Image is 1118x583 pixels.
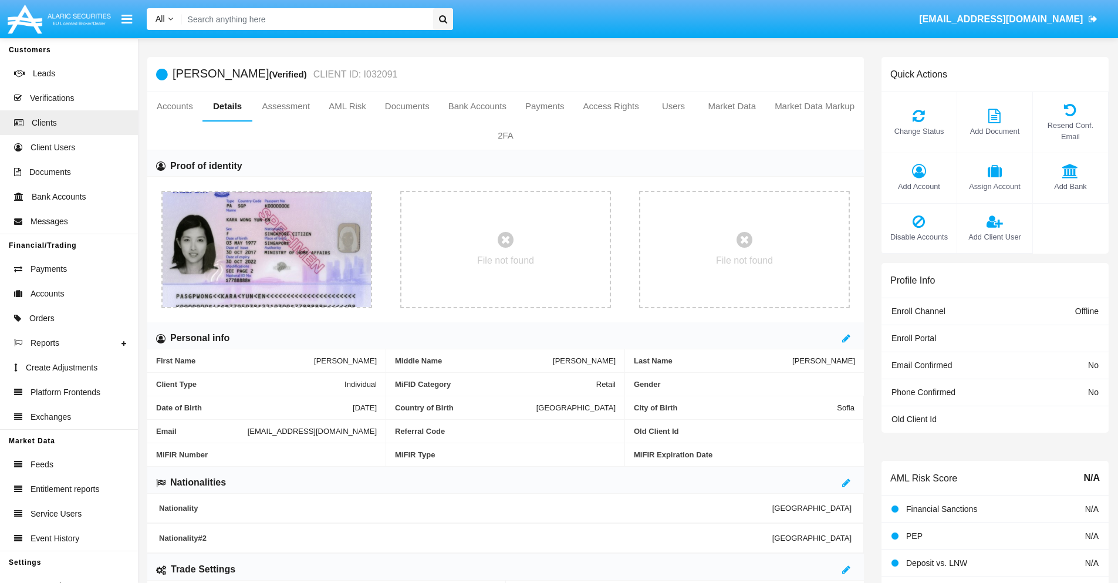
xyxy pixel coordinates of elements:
[891,333,936,343] span: Enroll Portal
[906,558,967,568] span: Deposit vs. LNW
[887,231,951,242] span: Disable Accounts
[1088,360,1099,370] span: No
[634,380,855,389] span: Gender
[310,70,398,79] small: CLIENT ID: I032091
[837,403,854,412] span: Sofia
[772,504,852,513] span: [GEOGRAPHIC_DATA]
[156,403,353,412] span: Date of Birth
[919,14,1083,24] span: [EMAIL_ADDRESS][DOMAIN_NAME]
[1039,181,1102,192] span: Add Bank
[634,403,837,412] span: City of Birth
[31,411,71,423] span: Exchanges
[147,92,202,120] a: Accounts
[170,332,229,345] h6: Personal info
[906,531,923,541] span: PEP
[319,92,376,120] a: AML Risk
[596,380,616,389] span: Retail
[648,92,699,120] a: Users
[574,92,648,120] a: Access Rights
[887,181,951,192] span: Add Account
[1085,504,1099,514] span: N/A
[31,288,65,300] span: Accounts
[963,181,1026,192] span: Assign Account
[26,362,97,374] span: Create Adjustments
[1083,471,1100,485] span: N/A
[156,427,248,436] span: Email
[1085,531,1099,541] span: N/A
[269,68,310,81] div: (Verified)
[314,356,377,365] span: [PERSON_NAME]
[395,450,616,459] span: MiFIR Type
[171,563,235,576] h6: Trade Settings
[536,403,616,412] span: [GEOGRAPHIC_DATA]
[914,3,1103,36] a: [EMAIL_ADDRESS][DOMAIN_NAME]
[963,126,1026,137] span: Add Document
[395,427,616,436] span: Referral Code
[395,403,536,412] span: Country of Birth
[772,534,852,542] span: [GEOGRAPHIC_DATA]
[156,450,377,459] span: MiFIR Number
[248,427,377,436] span: [EMAIL_ADDRESS][DOMAIN_NAME]
[516,92,574,120] a: Payments
[159,504,772,513] span: Nationality
[252,92,319,120] a: Assessment
[1085,558,1099,568] span: N/A
[156,380,344,389] span: Client Type
[890,275,935,286] h6: Profile Info
[891,414,937,424] span: Old Client Id
[29,166,71,178] span: Documents
[887,126,951,137] span: Change Status
[31,141,75,154] span: Client Users
[173,68,397,81] h5: [PERSON_NAME]
[1088,387,1099,397] span: No
[6,2,113,36] img: Logo image
[31,386,100,399] span: Platform Frontends
[156,14,165,23] span: All
[891,360,952,370] span: Email Confirmed
[906,504,977,514] span: Financial Sanctions
[634,450,855,459] span: MiFIR Expiration Date
[698,92,765,120] a: Market Data
[31,337,59,349] span: Reports
[31,483,100,496] span: Entitlement reports
[1075,306,1099,316] span: Offline
[32,117,57,129] span: Clients
[31,459,53,471] span: Feeds
[891,387,955,397] span: Phone Confirmed
[31,263,67,275] span: Payments
[553,356,616,365] span: [PERSON_NAME]
[634,427,854,436] span: Old Client Id
[147,122,864,150] a: 2FA
[395,380,596,389] span: MiFID Category
[439,92,516,120] a: Bank Accounts
[29,312,55,325] span: Orders
[182,8,429,30] input: Search
[31,533,79,545] span: Event History
[891,306,945,316] span: Enroll Channel
[353,403,377,412] span: [DATE]
[202,92,253,120] a: Details
[147,13,182,25] a: All
[376,92,439,120] a: Documents
[634,356,792,365] span: Last Name
[156,356,314,365] span: First Name
[33,68,55,80] span: Leads
[170,160,242,173] h6: Proof of identity
[159,534,772,542] span: Nationality #2
[792,356,855,365] span: [PERSON_NAME]
[765,92,864,120] a: Market Data Markup
[890,473,957,484] h6: AML Risk Score
[395,356,553,365] span: Middle Name
[963,231,1026,242] span: Add Client User
[30,92,74,105] span: Verifications
[1039,120,1102,142] span: Resend Conf. Email
[31,508,82,520] span: Service Users
[890,69,947,80] h6: Quick Actions
[170,476,226,489] h6: Nationalities
[344,380,377,389] span: Individual
[31,215,68,228] span: Messages
[32,191,86,203] span: Bank Accounts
